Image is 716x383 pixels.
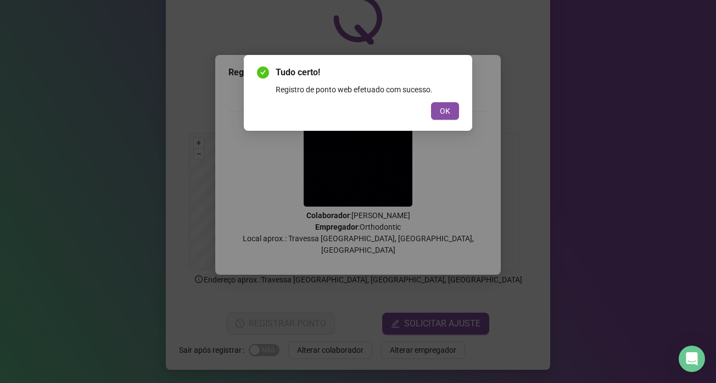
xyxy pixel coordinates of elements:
[431,102,459,120] button: OK
[276,84,459,96] div: Registro de ponto web efetuado com sucesso.
[440,105,450,117] span: OK
[679,346,705,372] div: Open Intercom Messenger
[276,66,459,79] span: Tudo certo!
[257,66,269,79] span: check-circle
